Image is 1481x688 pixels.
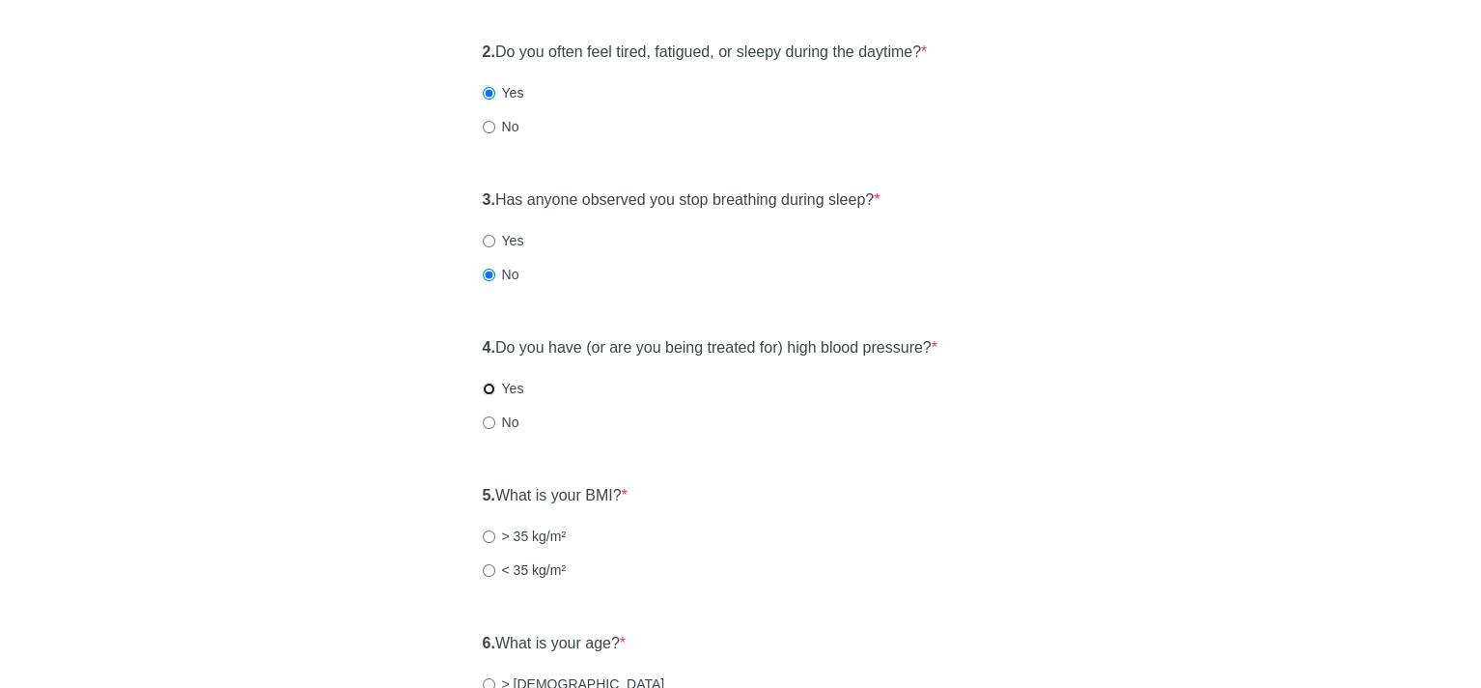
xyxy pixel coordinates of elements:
strong: 5. [483,487,495,503]
label: Do you have (or are you being treated for) high blood pressure? [483,337,937,359]
label: > 35 kg/m² [483,527,567,546]
input: > 35 kg/m² [483,530,495,543]
input: No [483,121,495,133]
label: No [483,117,519,136]
label: No [483,413,519,432]
strong: 4. [483,339,495,356]
strong: 2. [483,43,495,60]
input: No [483,416,495,429]
input: Yes [483,87,495,100]
label: Yes [483,231,524,250]
label: Yes [483,83,524,102]
label: Has anyone observed you stop breathing during sleep? [483,189,880,212]
label: What is your age? [483,633,627,655]
label: No [483,265,519,284]
label: Yes [483,379,524,398]
label: < 35 kg/m² [483,560,567,580]
input: Yes [483,383,495,395]
input: Yes [483,235,495,247]
label: Do you often feel tired, fatigued, or sleepy during the daytime? [483,42,928,64]
strong: 6. [483,635,495,651]
input: No [483,269,495,281]
input: < 35 kg/m² [483,564,495,577]
strong: 3. [483,191,495,208]
label: What is your BMI? [483,485,628,507]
